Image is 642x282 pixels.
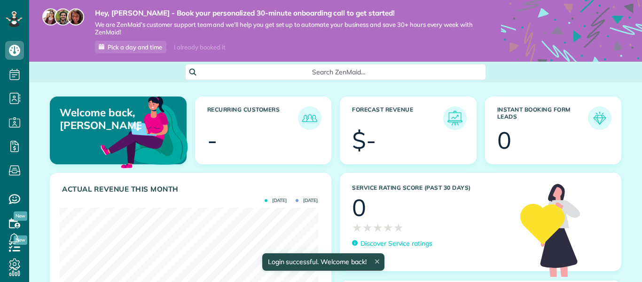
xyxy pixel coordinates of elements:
[60,106,141,131] p: Welcome back, [PERSON_NAME]!
[207,129,217,152] div: -
[265,198,287,203] span: [DATE]
[55,8,71,25] img: jorge-587dff0eeaa6aab1f244e6dc62b8924c3b6ad411094392a53c71c6c4a576187d.jpg
[296,198,318,203] span: [DATE]
[352,106,443,130] h3: Forecast Revenue
[99,86,190,177] img: dashboard_welcome-42a62b7d889689a78055ac9021e634bf52bae3f8056760290aed330b23ab8690.png
[352,185,511,191] h3: Service Rating score (past 30 days)
[262,253,384,271] div: Login successful. Welcome back!
[95,8,473,18] strong: Hey, [PERSON_NAME] - Book your personalized 30-minute onboarding call to get started!
[352,219,362,236] span: ★
[446,109,464,128] img: icon_forecast_revenue-8c13a41c7ed35a8dcfafea3cbb826a0462acb37728057bba2d056411b612bbbe.png
[168,41,231,53] div: I already booked it
[497,129,511,152] div: 0
[383,219,393,236] span: ★
[590,109,609,128] img: icon_form_leads-04211a6a04a5b2264e4ee56bc0799ec3eb69b7e499cbb523a139df1d13a81ae0.png
[300,109,319,128] img: icon_recurring_customers-cf858462ba22bcd05b5a5880d41d6543d210077de5bb9ebc9590e49fd87d84ed.png
[352,239,432,249] a: Discover Service ratings
[393,219,404,236] span: ★
[62,185,321,193] h3: Actual Revenue this month
[95,41,166,53] a: Pick a day and time
[207,106,298,130] h3: Recurring Customers
[373,219,383,236] span: ★
[497,106,588,130] h3: Instant Booking Form Leads
[14,211,27,221] span: New
[67,8,84,25] img: michelle-19f622bdf1676172e81f8f8fba1fb50e276960ebfe0243fe18214015130c80e4.jpg
[42,8,59,25] img: maria-72a9807cf96188c08ef61303f053569d2e2a8a1cde33d635c8a3ac13582a053d.jpg
[108,43,162,51] span: Pick a day and time
[360,239,432,249] p: Discover Service ratings
[95,21,473,37] span: We are ZenMaid’s customer support team and we’ll help you get set up to automate your business an...
[352,129,376,152] div: $-
[362,219,373,236] span: ★
[352,196,366,219] div: 0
